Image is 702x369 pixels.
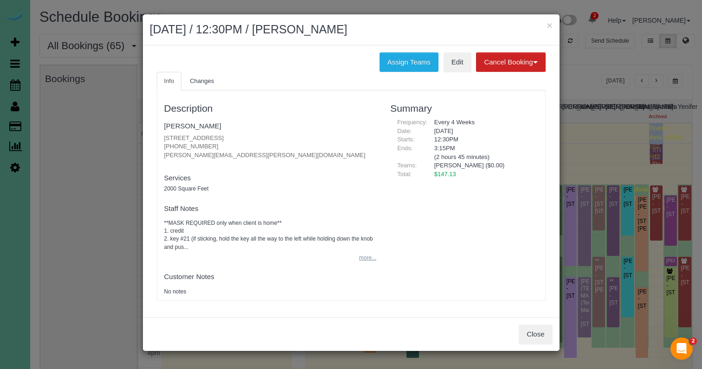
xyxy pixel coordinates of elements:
h2: [DATE] / 12:30PM / [PERSON_NAME] [150,21,553,38]
div: 12:30PM [427,135,538,144]
a: [PERSON_NAME] [164,122,221,130]
li: [PERSON_NAME] ($0.00) [434,161,531,170]
h4: Staff Notes [164,205,377,213]
div: 3:15PM (2 hours 45 minutes) [427,144,538,161]
div: Every 4 Weeks [427,118,538,127]
pre: **MASK REQUIRED only when client is home** 1. credit 2. key #21 (if sticking, hold the key all th... [164,219,377,251]
button: more... [354,251,376,265]
a: Edit [444,52,471,72]
h4: Customer Notes [164,273,377,281]
span: Frequency: [397,119,427,126]
h3: Summary [390,103,538,114]
button: Assign Teams [380,52,438,72]
a: Info [157,72,182,91]
h5: 2000 Square Feet [164,186,377,192]
button: × [547,20,552,30]
button: Close [519,324,552,344]
span: Date: [397,127,412,134]
p: [STREET_ADDRESS] [PHONE_NUMBER] [PERSON_NAME][EMAIL_ADDRESS][PERSON_NAME][DOMAIN_NAME] [164,134,377,160]
a: Changes [182,72,221,91]
span: Starts: [397,136,415,143]
button: Cancel Booking [476,52,545,72]
div: [DATE] [427,127,538,136]
span: 2 [689,337,697,345]
span: $147.13 [434,171,456,178]
h4: Services [164,174,377,182]
pre: No notes [164,288,377,296]
span: Teams: [397,162,417,169]
iframe: Intercom live chat [670,337,693,360]
h3: Description [164,103,377,114]
span: Info [164,77,174,84]
span: Total: [397,171,412,178]
span: Ends: [397,145,412,152]
span: Changes [190,77,214,84]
